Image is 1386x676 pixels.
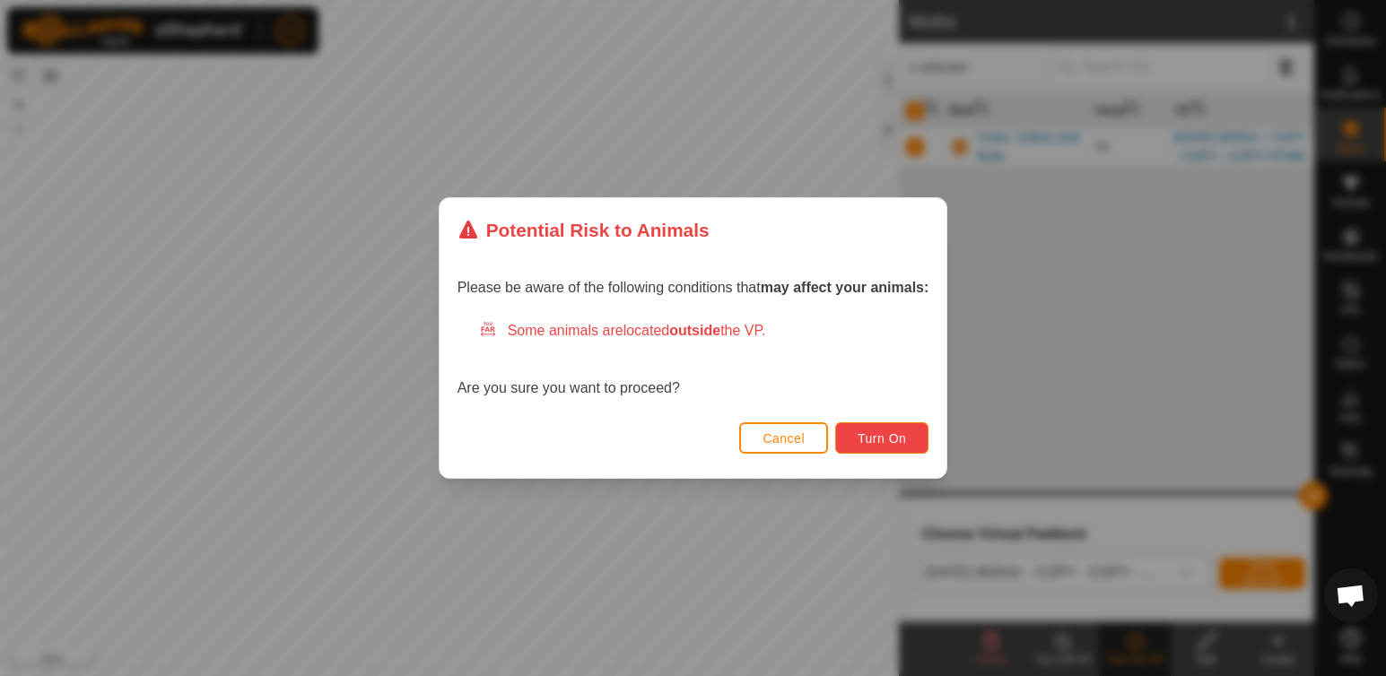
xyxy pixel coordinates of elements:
span: Cancel [763,431,805,446]
button: Turn On [835,422,928,454]
span: Please be aware of the following conditions that [458,280,929,295]
span: Turn On [858,431,906,446]
button: Cancel [739,422,828,454]
strong: may affect your animals: [761,280,929,295]
div: Potential Risk to Animals [458,216,710,244]
div: Some animals are [479,320,929,342]
strong: outside [669,323,720,338]
span: located the VP. [623,323,766,338]
div: Open chat [1324,568,1378,622]
div: Are you sure you want to proceed? [458,320,929,399]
